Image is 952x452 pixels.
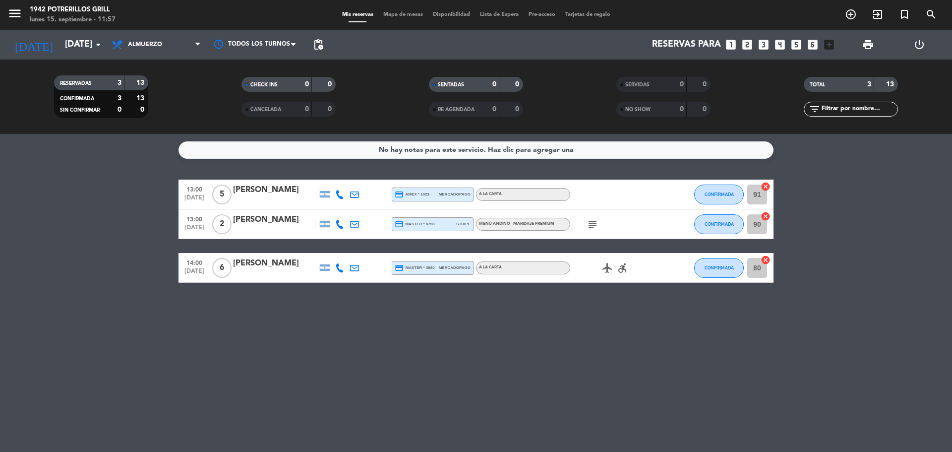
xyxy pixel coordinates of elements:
span: SENTADAS [438,82,464,87]
button: menu [7,6,22,24]
span: [DATE] [182,224,207,236]
strong: 0 [118,106,121,113]
strong: 0 [680,106,684,113]
span: 13:00 [182,183,207,194]
span: master * 3880 [395,263,435,272]
span: Pre-acceso [524,12,560,17]
span: CHECK INS [250,82,278,87]
i: looks_4 [773,38,786,51]
button: CONFIRMADA [694,214,744,234]
span: SERVIDAS [625,82,650,87]
span: master * 8798 [395,220,435,229]
strong: 0 [140,106,146,113]
strong: 0 [703,106,709,113]
div: No hay notas para este servicio. Haz clic para agregar una [379,144,574,156]
i: looks_one [724,38,737,51]
strong: 0 [515,81,521,88]
i: turned_in_not [898,8,910,20]
i: [DATE] [7,34,60,56]
span: Tarjetas de regalo [560,12,615,17]
span: mercadopago [439,264,471,271]
div: LOG OUT [893,30,945,60]
i: menu [7,6,22,21]
span: CONFIRMADA [60,96,94,101]
strong: 0 [703,81,709,88]
span: [DATE] [182,194,207,206]
span: 14:00 [182,257,207,268]
i: airplanemode_active [601,262,613,274]
span: mercadopago [439,191,471,197]
strong: 0 [305,81,309,88]
div: [PERSON_NAME] [233,257,317,270]
strong: 13 [136,79,146,86]
span: TOTAL [810,82,825,87]
span: A LA CARTA [479,192,502,196]
div: lunes 15. septiembre - 11:57 [30,15,116,25]
span: A LA CARTA [479,265,502,269]
strong: 13 [886,81,896,88]
i: cancel [761,182,771,192]
button: CONFIRMADA [694,258,744,278]
i: exit_to_app [872,8,884,20]
i: cancel [761,255,771,265]
div: [PERSON_NAME] [233,184,317,196]
strong: 3 [118,95,121,102]
i: looks_3 [757,38,770,51]
span: 13:00 [182,213,207,224]
span: NO SHOW [625,107,651,112]
i: cancel [761,211,771,221]
span: stripe [456,221,471,227]
span: print [862,39,874,51]
strong: 3 [867,81,871,88]
strong: 0 [492,81,496,88]
i: add_circle_outline [845,8,857,20]
span: CANCELADA [250,107,281,112]
span: Almuerzo [128,41,162,48]
span: 6 [212,258,232,278]
button: CONFIRMADA [694,185,744,204]
span: CONFIRMADA [705,221,734,227]
i: looks_6 [806,38,819,51]
strong: 0 [492,106,496,113]
span: RE AGENDADA [438,107,475,112]
span: 5 [212,185,232,204]
span: Mapa de mesas [378,12,428,17]
span: Lista de Espera [475,12,524,17]
i: filter_list [809,103,821,115]
span: Mis reservas [337,12,378,17]
i: add_box [823,38,835,51]
i: credit_card [395,190,404,199]
span: 2 [212,214,232,234]
span: Reservas para [652,40,721,50]
span: Disponibilidad [428,12,475,17]
strong: 3 [118,79,121,86]
strong: 0 [680,81,684,88]
i: accessible_forward [616,262,628,274]
input: Filtrar por nombre... [821,104,897,115]
strong: 0 [305,106,309,113]
i: power_settings_new [913,39,925,51]
span: Menú Andino - Maridaje Premium [479,222,554,226]
strong: 0 [328,106,334,113]
strong: 0 [515,106,521,113]
i: search [925,8,937,20]
i: credit_card [395,220,404,229]
div: 1942 Potrerillos Grill [30,5,116,15]
strong: 0 [328,81,334,88]
i: subject [587,218,598,230]
span: SIN CONFIRMAR [60,108,100,113]
span: CONFIRMADA [705,265,734,270]
i: looks_two [741,38,754,51]
span: pending_actions [312,39,324,51]
span: RESERVADAS [60,81,92,86]
span: amex * 1023 [395,190,429,199]
i: credit_card [395,263,404,272]
i: arrow_drop_down [92,39,104,51]
span: CONFIRMADA [705,192,734,197]
span: [DATE] [182,268,207,279]
strong: 13 [136,95,146,102]
i: looks_5 [790,38,803,51]
div: [PERSON_NAME] [233,213,317,226]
